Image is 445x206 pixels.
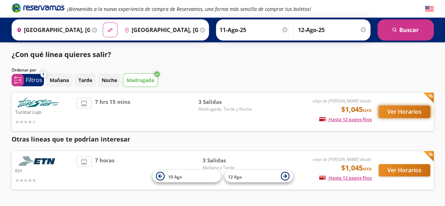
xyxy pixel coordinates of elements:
[50,76,69,84] p: Mañana
[95,156,114,184] span: 7 horas
[95,98,130,126] span: 7 hrs 15 mins
[26,76,42,84] p: Filtros
[341,163,372,173] span: $1,045
[298,21,367,39] input: Opcional
[313,156,372,162] em: viaje de [PERSON_NAME] desde:
[168,174,182,180] span: 10 Ago
[198,98,252,106] span: 3 Salidas
[12,49,111,60] p: ¿Con qué línea quieres salir?
[12,2,64,15] a: Brand Logo
[15,98,61,107] img: Turistar Lujo
[198,106,252,112] span: Madrugada, Tarde y Noche
[341,104,372,115] span: $1,045
[12,74,44,86] button: 1Filtros
[15,156,61,166] img: Etn
[67,6,311,12] em: ¡Bienvenido a la nueva experiencia de compra de Reservamos, una forma más sencilla de comprar tus...
[75,73,96,87] button: Tarde
[46,73,73,87] button: Mañana
[15,107,74,116] p: Turistar Lujo
[12,67,36,73] p: Ordenar por
[14,21,90,39] input: Buscar Origen
[152,170,221,182] button: 10 Ago
[224,170,293,182] button: 12 Ago
[123,73,158,87] button: Madrugada
[319,116,372,123] span: Hasta 12 pagos fijos
[15,166,74,174] p: Etn
[42,71,44,77] span: 1
[228,174,242,180] span: 12 Ago
[12,135,434,144] p: Otras lineas que te podrían interesar
[102,76,117,84] p: Noche
[12,2,64,13] i: Brand Logo
[363,166,372,171] small: MXN
[363,108,372,113] small: MXN
[313,98,372,104] em: viaje de [PERSON_NAME] desde:
[377,19,434,40] button: Buscar
[319,175,372,181] span: Hasta 12 pagos fijos
[98,73,121,87] button: Noche
[379,164,430,176] button: Ver Horarios
[202,164,252,171] span: Mañana y Tarde
[127,76,154,84] p: Madrugada
[425,5,434,13] button: English
[220,21,288,39] input: Elegir Fecha
[202,156,252,164] span: 3 Salidas
[379,106,430,118] button: Ver Horarios
[121,21,198,39] input: Buscar Destino
[78,76,92,84] p: Tarde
